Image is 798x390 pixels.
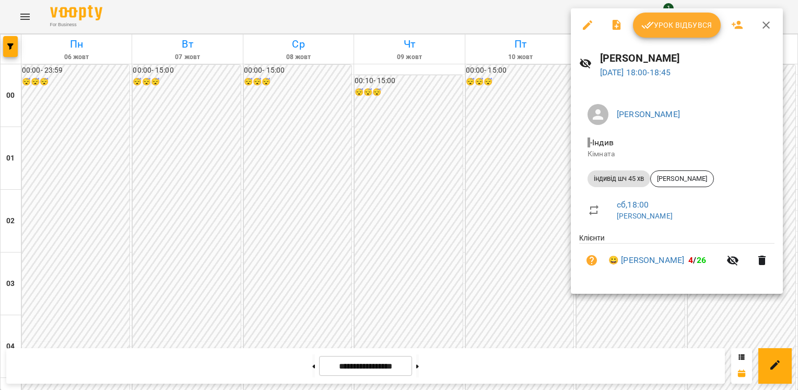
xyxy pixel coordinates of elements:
ul: Клієнти [579,233,774,281]
p: Кімната [588,149,766,159]
span: 4 [688,255,693,265]
button: Урок відбувся [633,13,721,38]
div: [PERSON_NAME] [650,170,714,187]
span: - Індив [588,137,616,147]
a: сб , 18:00 [617,200,649,210]
a: [PERSON_NAME] [617,109,680,119]
h6: [PERSON_NAME] [600,50,774,66]
a: [PERSON_NAME] [617,212,673,220]
span: Урок відбувся [641,19,712,31]
span: [PERSON_NAME] [651,174,713,183]
a: 😀 [PERSON_NAME] [608,254,684,267]
span: індивід шч 45 хв [588,174,650,183]
b: / [688,255,706,265]
a: [DATE] 18:00-18:45 [600,67,671,77]
span: 26 [697,255,706,265]
button: Візит ще не сплачено. Додати оплату? [579,248,604,273]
